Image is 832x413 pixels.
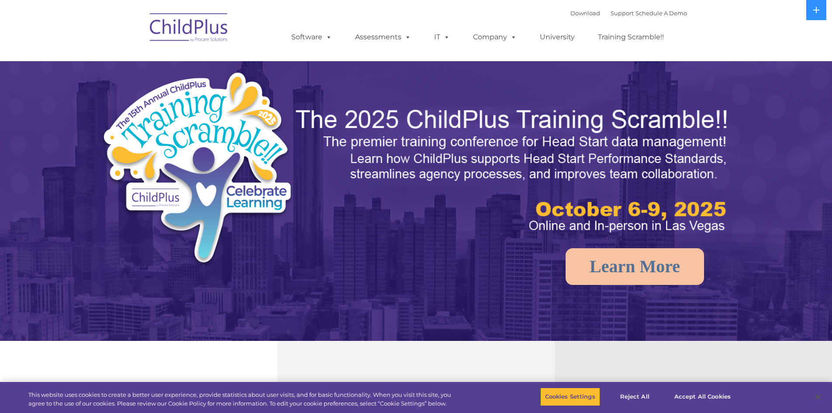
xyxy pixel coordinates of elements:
font: | [570,10,687,17]
span: Last name [121,58,148,64]
a: Learn More [566,248,704,285]
button: Reject All [608,388,662,406]
a: Download [570,10,600,17]
img: ChildPlus by Procare Solutions [145,7,233,51]
a: Training Scramble!! [589,28,673,46]
button: Cookies Settings [540,388,600,406]
a: Assessments [346,28,420,46]
a: Schedule A Demo [635,10,687,17]
button: Accept All Cookies [670,388,735,406]
span: Phone number [121,94,159,100]
a: Support [611,10,634,17]
button: Close [808,387,828,406]
a: Company [464,28,525,46]
a: IT [425,28,459,46]
a: Software [283,28,341,46]
a: University [531,28,583,46]
div: This website uses cookies to create a better user experience, provide statistics about user visit... [28,391,458,408]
